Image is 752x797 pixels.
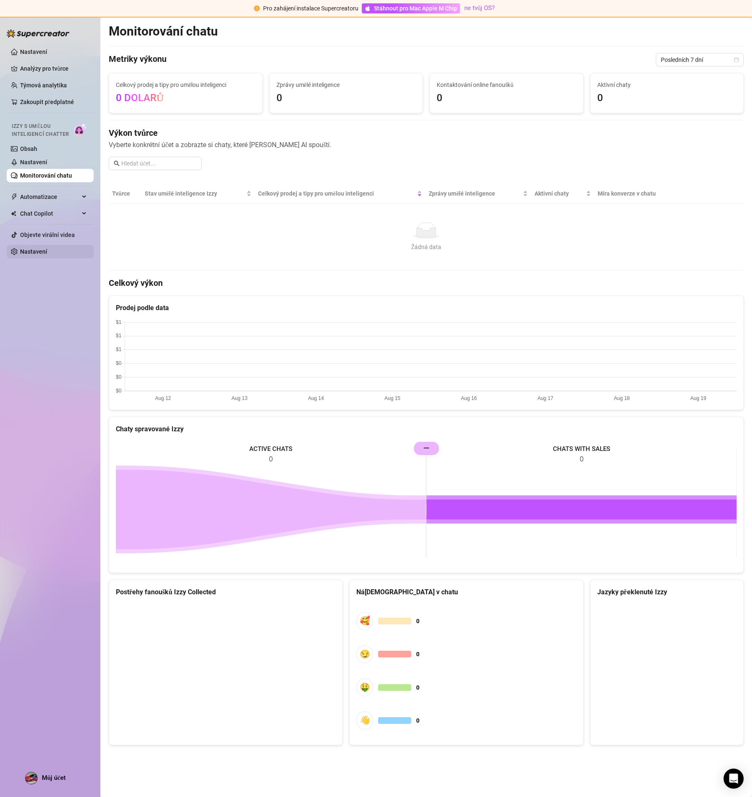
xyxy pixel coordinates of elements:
a: Zakoupit předplatné [20,99,74,105]
span: blesk [11,194,18,200]
span: vykřičník [254,5,260,11]
font: Pro zahájení instalace Supercreatoru [263,5,358,12]
font: Celkový výkon [109,278,163,288]
font: Prodej podle data [116,304,169,312]
font: Izzy s umělou inteligencí Chatter [12,123,69,137]
font: Zprávy umělé inteligence [429,190,495,197]
font: Stav umělé inteligence Izzy [145,190,217,197]
font: Tvůrce [112,191,130,197]
font: Automatizace [20,194,57,200]
th: Aktivní chaty [531,183,594,204]
a: Nastavení [20,48,47,55]
font: Metriky výkonu [109,54,166,64]
font: Míra konverze v chatu [598,191,656,197]
font: 0 [437,92,443,104]
font: 0 [416,618,419,624]
font: Můj účet [42,774,66,782]
a: ne tvůj OS? [464,4,495,12]
font: 0 [416,651,419,657]
img: logo-BBDzfeDw.svg [7,29,69,38]
font: Stáhnout pro Mac Apple M Chip [374,5,457,12]
img: Chatování s umělou inteligencí [74,123,87,135]
font: 👋 [360,715,370,725]
font: Aktivní chaty [535,190,569,197]
font: Výkon tvůrce [109,128,158,138]
span: kalendář [734,57,739,62]
a: Obsah [20,145,37,152]
font: Zprávy umělé inteligence [276,81,340,88]
a: Objevte virální videa [20,232,75,238]
font: 🥰 [360,616,370,626]
font: 🤑 [360,682,370,692]
a: Týmová analytika [20,82,67,89]
font: 😏 [360,649,370,659]
font: Aktivní chaty [597,81,631,88]
a: Analýzy pro tvůrce [20,62,87,75]
th: Celkový prodej a tipy pro umělou inteligenci [255,183,425,204]
div: Otevřete Intercom Messenger [724,769,744,789]
a: Nastavení [20,159,47,166]
span: vyhledávání [114,160,120,166]
font: Celkový prodej a tipy pro umělou inteligenci [116,81,226,88]
th: Stav umělé inteligence Izzy [141,183,255,204]
font: Postřehy fanoušků Izzy Collected [116,588,216,596]
span: Posledních 7 dní [661,53,739,66]
th: Zprávy umělé inteligence [425,183,531,204]
font: Vyberte konkrétní účet a zobrazte si chaty, které [PERSON_NAME] AI spouští. [109,141,331,149]
font: Žádná data [411,244,442,250]
font: Chat Copilot [20,210,53,217]
font: 0 [597,92,603,104]
input: Hledat účet... [121,159,197,168]
img: ACg8ocJeO-Ri-yjQ-jhsQkii0srCCcQ1gSYxtLBbWxlGFXdeDvCAvkA80Q=s96-c [26,772,37,784]
span: jablko [365,5,371,11]
a: Stáhnout pro Mac Apple M Chip [362,3,460,13]
font: 0 dolarů [116,92,164,104]
font: Ná[DEMOGRAPHIC_DATA] v chatu [356,588,458,596]
font: Kontaktování online fanoušků [437,81,513,88]
font: 0 [416,684,419,691]
font: Chaty spravované Izzy [116,425,184,433]
font: Jazyky překlenuté Izzy [597,588,667,596]
font: 0 [276,92,282,104]
font: Celkový prodej a tipy pro umělou inteligenci [258,190,373,197]
font: 0 [416,717,419,724]
a: Nastavení [20,248,47,255]
font: Monitorování chatu [109,24,218,38]
a: Monitorování chatu [20,172,72,179]
img: Chat Copilot [11,211,16,216]
font: Posledních 7 dní [661,56,703,63]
